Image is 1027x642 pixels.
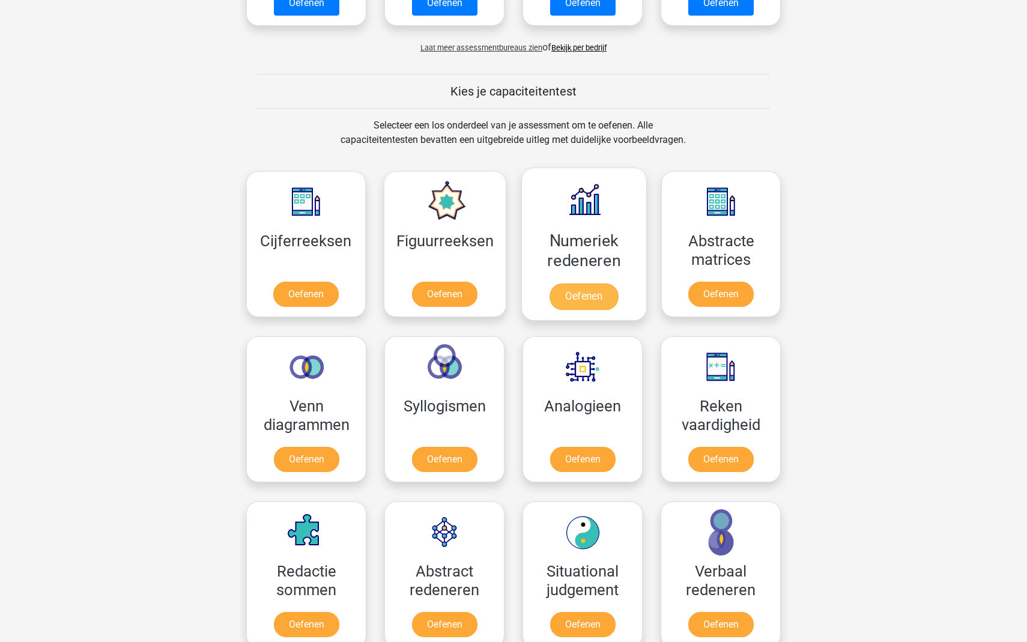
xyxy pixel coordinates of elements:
a: Oefenen [274,612,339,637]
a: Oefenen [688,282,754,307]
a: Oefenen [550,283,618,310]
a: Oefenen [550,612,616,637]
a: Oefenen [274,447,339,472]
span: Laat meer assessmentbureaus zien [420,43,542,52]
a: Oefenen [688,447,754,472]
div: of [237,31,790,55]
a: Bekijk per bedrijf [551,43,607,52]
a: Oefenen [688,612,754,637]
a: Oefenen [412,612,477,637]
div: Selecteer een los onderdeel van je assessment om te oefenen. Alle capaciteitentesten bevatten een... [329,118,697,162]
a: Oefenen [412,447,477,472]
h5: Kies je capaciteitentest [257,84,770,98]
a: Oefenen [550,447,616,472]
a: Oefenen [412,282,477,307]
a: Oefenen [273,282,339,307]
